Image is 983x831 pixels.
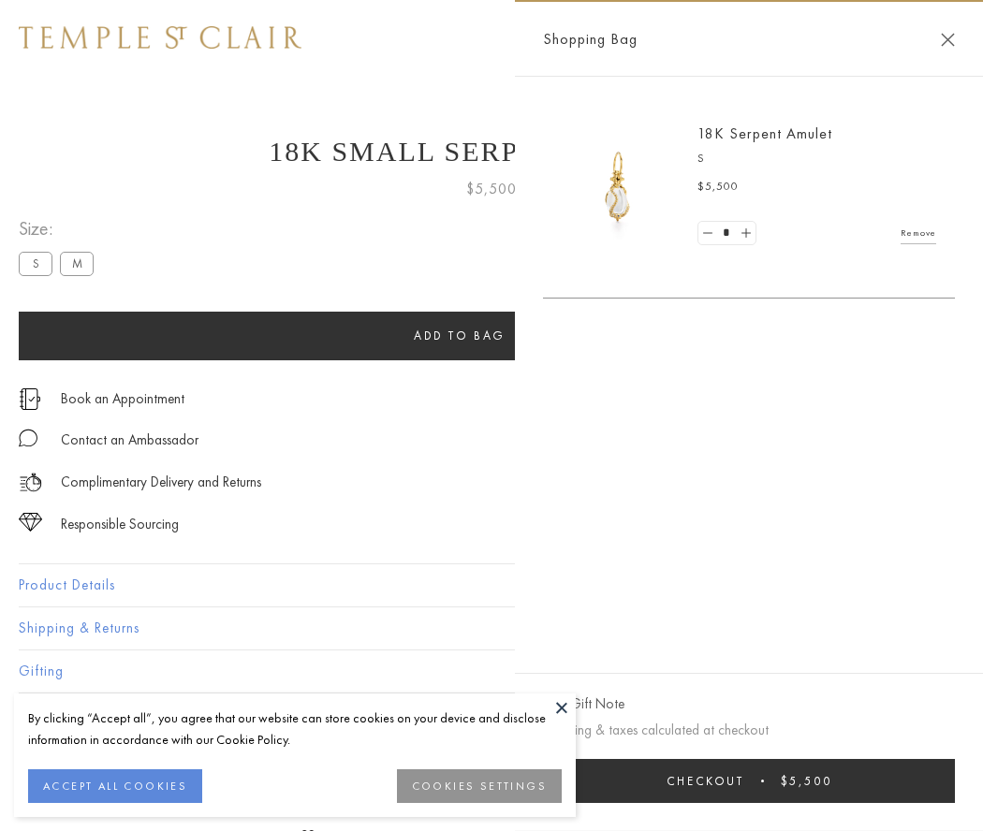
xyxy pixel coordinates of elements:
p: Complimentary Delivery and Returns [61,471,261,494]
span: Size: [19,213,101,244]
span: $5,500 [466,177,517,201]
span: $5,500 [781,773,832,789]
button: Checkout $5,500 [543,759,955,803]
button: Add Gift Note [543,692,624,716]
label: M [60,252,94,275]
button: Shipping & Returns [19,607,964,649]
a: Remove [901,223,936,243]
a: Set quantity to 2 [736,222,755,245]
div: Responsible Sourcing [61,513,179,536]
span: Add to bag [414,328,506,343]
p: S [697,150,936,168]
img: icon_delivery.svg [19,471,42,494]
a: Set quantity to 0 [698,222,717,245]
label: S [19,252,52,275]
h1: 18K Small Serpent Amulet [19,136,964,168]
a: 18K Serpent Amulet [697,124,832,143]
img: icon_sourcing.svg [19,513,42,532]
button: COOKIES SETTINGS [397,769,562,803]
img: Temple St. Clair [19,26,301,49]
button: Product Details [19,564,964,606]
span: Shopping Bag [543,27,638,51]
img: icon_appointment.svg [19,388,41,410]
div: By clicking “Accept all”, you agree that our website can store cookies on your device and disclos... [28,707,562,751]
button: Add to bag [19,312,901,360]
div: Contact an Ambassador [61,429,198,452]
button: Close Shopping Bag [941,33,955,47]
p: Shipping & taxes calculated at checkout [543,719,955,742]
button: Gifting [19,650,964,692]
span: $5,500 [697,178,739,197]
img: MessageIcon-01_2.svg [19,429,37,447]
img: P51836-E11SERPPV [562,131,674,243]
a: Book an Appointment [61,388,184,409]
button: ACCEPT ALL COOKIES [28,769,202,803]
span: Checkout [667,773,744,789]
